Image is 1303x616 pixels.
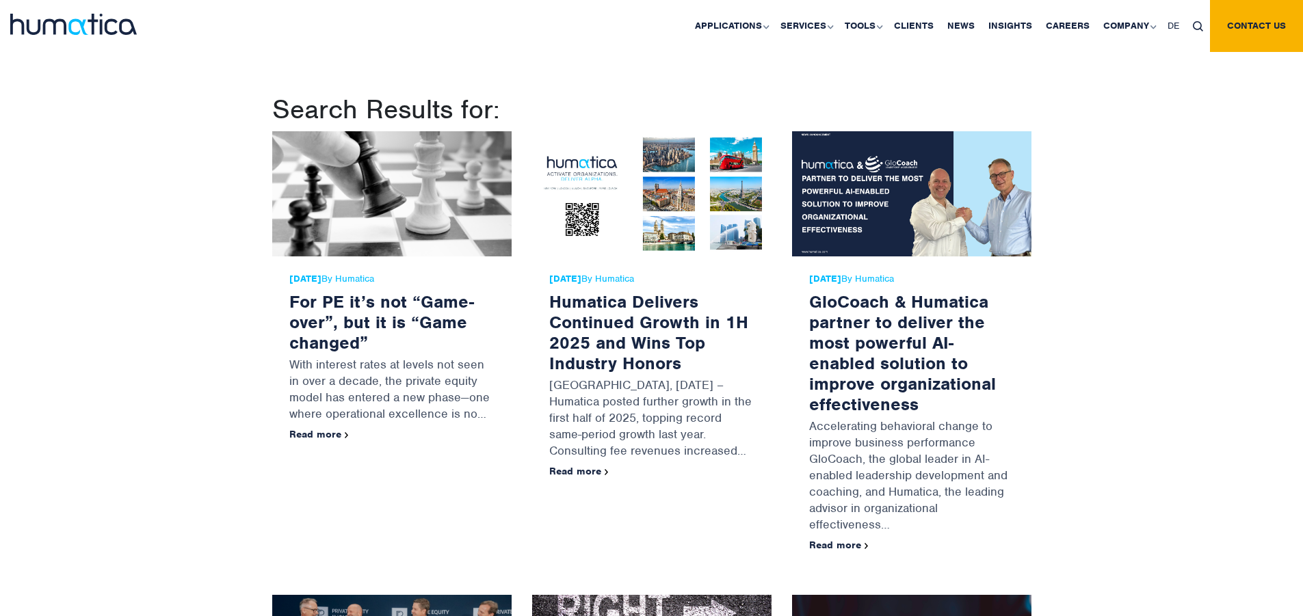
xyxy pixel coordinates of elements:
[10,14,137,35] img: logo
[549,291,748,374] a: Humatica Delivers Continued Growth in 1H 2025 and Wins Top Industry Honors
[289,428,349,440] a: Read more
[272,93,1031,126] h1: Search Results for:
[549,465,609,477] a: Read more
[1168,20,1179,31] span: DE
[809,291,996,415] a: GloCoach & Humatica partner to deliver the most powerful AI-enabled solution to improve organizat...
[289,291,474,353] a: For PE it’s not “Game-over”, but it is “Game changed”
[809,539,869,551] a: Read more
[289,273,321,284] strong: [DATE]
[549,373,754,466] p: [GEOGRAPHIC_DATA], [DATE] – Humatica posted further growth in the first half of 2025, topping rec...
[289,353,495,429] p: With interest rates at levels not seen in over a decade, the private equity model has entered a n...
[809,273,1014,284] span: By Humatica
[865,543,869,549] img: arrowicon
[549,273,754,284] span: By Humatica
[532,131,772,256] img: Humatica Delivers Continued Growth in 1H 2025 and Wins Top Industry Honors
[272,131,512,256] img: For PE it’s not “Game-over”, but it is “Game changed”
[605,469,609,475] img: arrowicon
[792,131,1031,256] img: GloCoach & Humatica partner to deliver the most powerful AI-enabled solution to improve organizat...
[1193,21,1203,31] img: search_icon
[809,273,841,284] strong: [DATE]
[549,273,581,284] strong: [DATE]
[289,273,495,284] span: By Humatica
[809,414,1014,539] p: Accelerating behavioral change to improve business performance GloCoach, the global leader in AI-...
[345,432,349,438] img: arrowicon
